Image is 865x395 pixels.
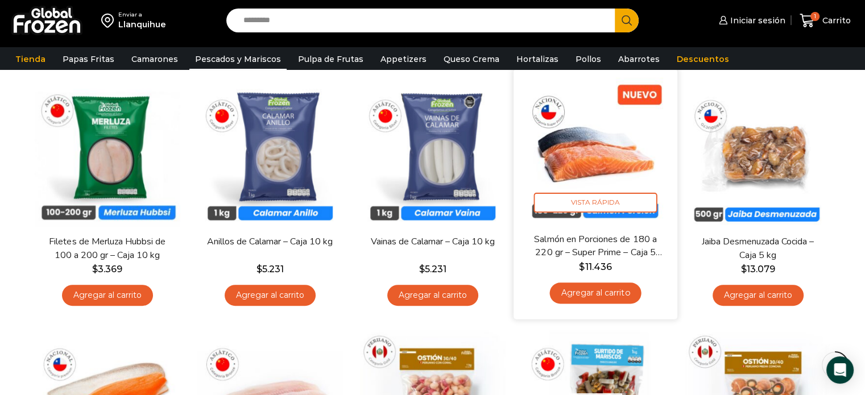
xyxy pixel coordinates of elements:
[713,285,804,306] a: Agregar al carrito: “Jaiba Desmenuzada Cocida - Caja 5 kg”
[126,48,184,70] a: Camarones
[692,235,823,261] a: Jaiba Desmenuzada Cocida – Caja 5 kg
[615,9,639,32] button: Search button
[62,285,153,306] a: Agregar al carrito: “Filetes de Merluza Hubbsi de 100 a 200 gr – Caja 10 kg”
[10,48,51,70] a: Tienda
[741,264,747,275] span: $
[797,7,854,34] a: 1 Carrito
[387,285,478,306] a: Agregar al carrito: “Vainas de Calamar - Caja 10 kg”
[579,261,611,272] bdi: 11.436
[92,264,122,275] bdi: 3.369
[189,48,287,70] a: Pescados y Mariscos
[256,264,262,275] span: $
[57,48,120,70] a: Papas Fritas
[42,235,172,261] a: Filetes de Merluza Hubbsi de 100 a 200 gr – Caja 10 kg
[727,15,785,26] span: Iniciar sesión
[204,235,335,248] a: Anillos de Calamar – Caja 10 kg
[579,261,585,272] span: $
[810,12,820,21] span: 1
[549,282,641,303] a: Agregar al carrito: “Salmón en Porciones de 180 a 220 gr - Super Prime - Caja 5 kg”
[570,48,607,70] a: Pollos
[292,48,369,70] a: Pulpa de Frutas
[256,264,284,275] bdi: 5.231
[533,193,657,213] span: Vista Rápida
[511,48,564,70] a: Hortalizas
[612,48,665,70] a: Abarrotes
[671,48,735,70] a: Descuentos
[92,264,98,275] span: $
[741,264,775,275] bdi: 13.079
[716,9,785,32] a: Iniciar sesión
[101,11,118,30] img: address-field-icon.svg
[118,11,166,19] div: Enviar a
[820,15,851,26] span: Carrito
[826,356,854,384] div: Open Intercom Messenger
[118,19,166,30] div: Llanquihue
[438,48,505,70] a: Queso Crema
[529,233,661,260] a: Salmón en Porciones de 180 a 220 gr – Super Prime – Caja 5 kg
[419,264,446,275] bdi: 5.231
[225,285,316,306] a: Agregar al carrito: “Anillos de Calamar - Caja 10 kg”
[419,264,425,275] span: $
[375,48,432,70] a: Appetizers
[367,235,498,248] a: Vainas de Calamar – Caja 10 kg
